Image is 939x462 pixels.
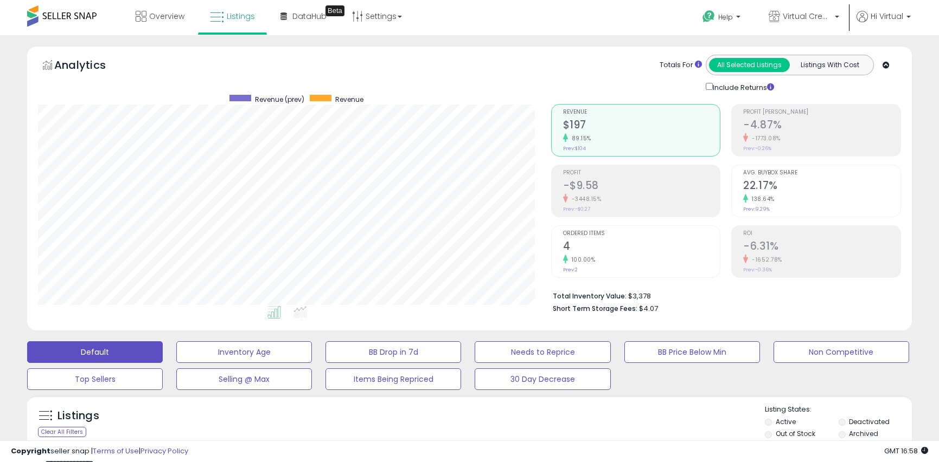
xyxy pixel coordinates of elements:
[292,11,327,22] span: DataHub
[765,405,912,415] p: Listing States:
[776,429,815,438] label: Out of Stock
[335,95,363,104] span: Revenue
[568,195,602,203] small: -3448.15%
[11,446,188,457] div: seller snap | |
[709,58,790,72] button: All Selected Listings
[660,60,702,70] div: Totals For
[884,446,928,456] span: 2025-10-8 16:58 GMT
[140,446,188,456] a: Privacy Policy
[149,11,184,22] span: Overview
[743,206,770,212] small: Prev: 9.29%
[849,417,890,426] label: Deactivated
[475,368,610,390] button: 30 Day Decrease
[27,368,163,390] button: Top Sellers
[325,5,344,16] div: Tooltip anchor
[849,429,878,438] label: Archived
[176,341,312,363] button: Inventory Age
[325,368,461,390] button: Items Being Repriced
[563,240,720,255] h2: 4
[639,303,658,314] span: $4.07
[718,12,733,22] span: Help
[698,81,787,93] div: Include Returns
[563,145,586,152] small: Prev: $104
[176,368,312,390] button: Selling @ Max
[563,266,578,273] small: Prev: 2
[748,195,775,203] small: 138.64%
[93,446,139,456] a: Terms of Use
[563,170,720,176] span: Profit
[27,341,163,363] button: Default
[743,145,771,152] small: Prev: -0.26%
[58,408,99,424] h5: Listings
[743,119,900,133] h2: -4.87%
[702,10,716,23] i: Get Help
[857,11,911,35] a: Hi Virtual
[871,11,903,22] span: Hi Virtual
[743,231,900,237] span: ROI
[743,179,900,194] h2: 22.17%
[553,291,627,301] b: Total Inventory Value:
[748,134,781,142] small: -1773.08%
[789,58,870,72] button: Listings With Cost
[776,417,796,426] label: Active
[11,446,50,456] strong: Copyright
[743,240,900,255] h2: -6.31%
[783,11,832,22] span: Virtual Creative USA
[694,2,751,35] a: Help
[568,256,596,264] small: 100.00%
[743,266,772,273] small: Prev: -0.36%
[568,134,591,142] small: 89.15%
[563,231,720,237] span: Ordered Items
[774,341,909,363] button: Non Competitive
[624,341,760,363] button: BB Price Below Min
[743,170,900,176] span: Avg. Buybox Share
[563,109,720,115] span: Revenue
[255,95,304,104] span: Revenue (prev)
[563,206,590,212] small: Prev: -$0.27
[475,341,610,363] button: Needs to Reprice
[743,109,900,115] span: Profit [PERSON_NAME]
[553,304,637,313] b: Short Term Storage Fees:
[38,427,86,437] div: Clear All Filters
[563,119,720,133] h2: $197
[227,11,255,22] span: Listings
[553,289,893,302] li: $3,378
[563,179,720,194] h2: -$9.58
[748,256,782,264] small: -1652.78%
[54,57,127,75] h5: Analytics
[325,341,461,363] button: BB Drop in 7d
